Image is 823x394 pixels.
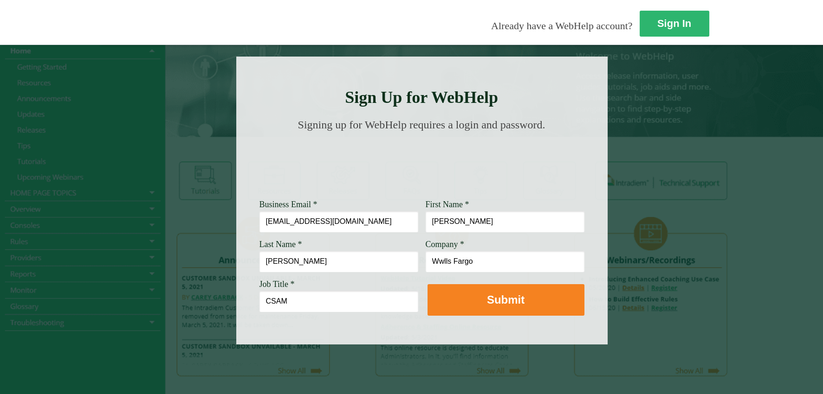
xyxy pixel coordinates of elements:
span: Job Title * [259,280,295,289]
span: Business Email * [259,200,318,209]
span: Already have a WebHelp account? [491,20,632,32]
img: Need Credentials? Sign up below. Have Credentials? Use the sign-in button. [265,140,579,187]
strong: Sign In [657,18,691,29]
button: Submit [428,284,584,316]
span: Last Name * [259,240,302,249]
span: First Name * [426,200,469,209]
a: Sign In [640,11,709,37]
strong: Sign Up for WebHelp [345,88,498,107]
span: Company * [426,240,465,249]
strong: Submit [487,293,525,306]
span: Signing up for WebHelp requires a login and password. [298,119,545,131]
